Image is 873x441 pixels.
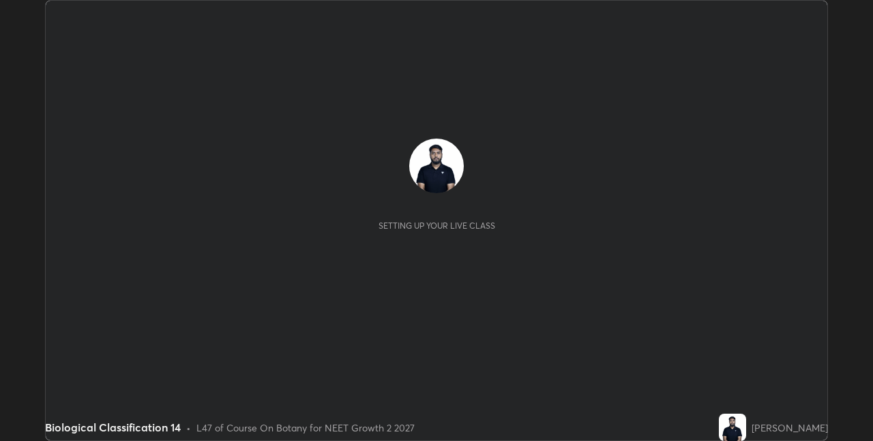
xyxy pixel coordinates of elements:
img: 030e5b4cae10478b83d40f320708acab.jpg [409,139,464,193]
div: Biological Classification 14 [45,419,181,436]
div: Setting up your live class [379,220,495,231]
div: • [186,421,191,435]
img: 030e5b4cae10478b83d40f320708acab.jpg [719,414,746,441]
div: [PERSON_NAME] [752,421,828,435]
div: L47 of Course On Botany for NEET Growth 2 2027 [196,421,415,435]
